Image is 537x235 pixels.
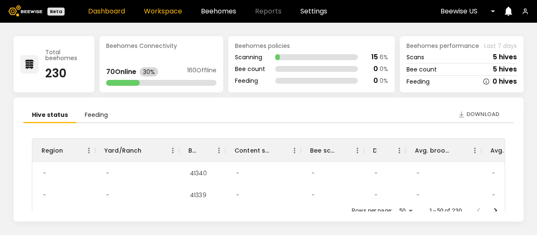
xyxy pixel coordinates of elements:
div: 0 % [380,78,388,84]
div: - [305,184,321,206]
div: Bee scan hives [310,139,334,162]
div: - [305,162,321,184]
div: Dead hives [373,139,376,162]
div: 15 [371,54,378,61]
button: Menu [167,144,179,157]
button: Sort [63,145,75,156]
button: Menu [469,144,481,157]
div: - [368,184,384,206]
button: Sort [271,145,283,156]
div: 160 Offline [187,67,216,77]
div: Beehomes Connectivity [106,43,216,49]
button: Sort [376,145,388,156]
div: Total beehomes [45,49,88,61]
div: 70 Online [106,69,136,75]
span: Reports [255,8,282,15]
a: Beehomes [201,8,236,15]
div: - [368,162,384,184]
div: - [229,162,246,184]
div: Yard/Ranch [104,139,142,162]
span: Last 7 days [484,43,517,49]
a: Workspace [144,8,182,15]
div: - [485,184,502,206]
div: - [36,184,53,206]
div: 0 % [380,66,388,72]
button: Menu [213,144,225,157]
div: Avg. bee frames [490,139,527,162]
div: 6 % [380,54,388,60]
div: BH ID [188,139,196,162]
button: Sort [452,145,464,156]
div: - [485,162,502,184]
span: Download [467,110,499,119]
div: 41339 [183,184,213,206]
div: Avg. brood frames [415,139,452,162]
button: Sort [142,145,154,156]
div: Content scan hives [235,139,271,162]
button: Menu [393,144,406,157]
img: Beewise logo [8,5,42,16]
div: Scans [407,54,424,60]
div: 30% [140,67,158,77]
div: BH ID [179,139,225,162]
div: - [36,162,53,184]
div: 41340 [183,162,214,184]
div: - [410,162,426,184]
div: Bee count [235,66,265,72]
div: - [99,184,116,206]
div: - [229,184,246,206]
button: Sort [334,145,346,156]
a: Settings [300,8,327,15]
div: Region [42,139,63,162]
div: 5 hives [493,66,517,73]
div: 0 [373,66,378,72]
div: - [410,184,426,206]
div: 0 hives [493,78,517,85]
div: - [99,162,116,184]
div: Bee scan hives [301,139,364,162]
button: Sort [196,145,208,156]
div: Dead hives [364,139,406,162]
div: Scanning [235,54,265,60]
button: Download [454,108,503,121]
div: Bee count [407,66,437,72]
div: Region [32,139,95,162]
div: Avg. brood frames [406,139,481,162]
button: Menu [351,144,364,157]
p: Rows per page: [352,206,392,215]
div: Yard/Ranch [95,139,179,162]
div: Beehomes policies [235,43,388,49]
li: Feeding [76,108,116,123]
div: 0 [373,77,378,84]
button: Menu [288,144,301,157]
div: 5 hives [493,54,517,61]
div: 50 [396,205,416,217]
div: 230 [45,68,88,79]
div: Feeding [407,79,430,84]
a: Dashboard [88,8,125,15]
li: Hive status [23,108,76,123]
p: 1–50 of 230 [429,206,462,215]
button: Menu [83,144,95,157]
button: Go to next page [487,202,504,219]
span: Beehomes performance [407,43,479,49]
div: Content scan hives [225,139,301,162]
div: Beta [47,8,65,16]
div: Feeding [235,78,265,84]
